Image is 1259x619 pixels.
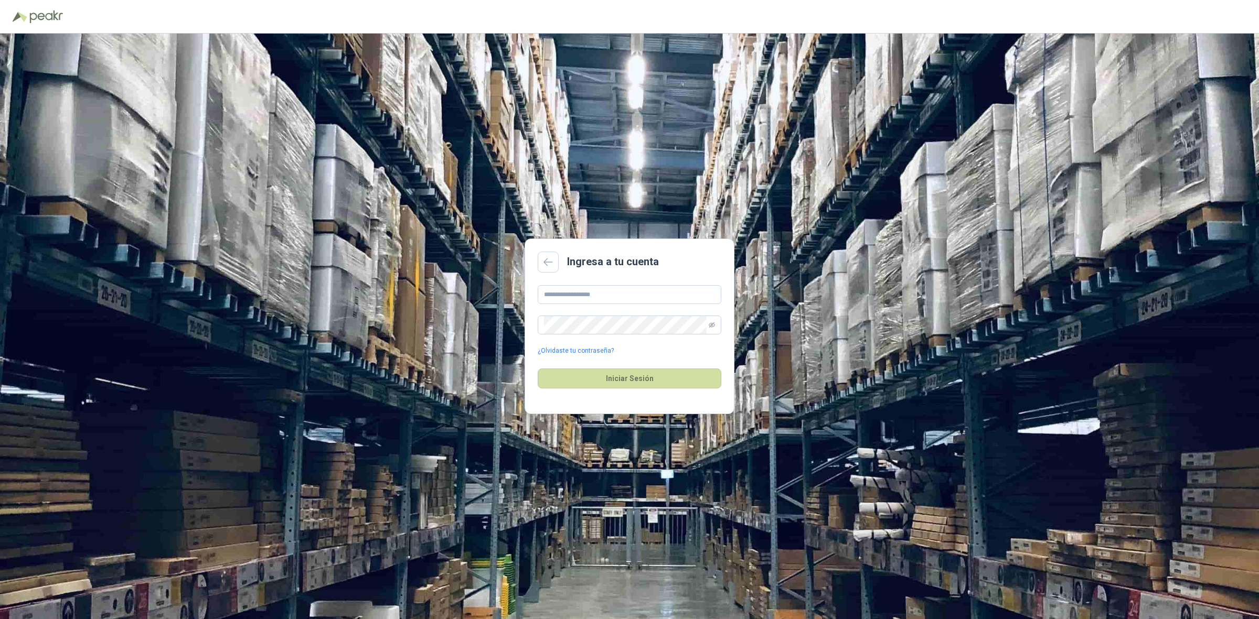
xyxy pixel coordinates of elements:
[13,12,27,22] img: Logo
[29,10,63,23] img: Peakr
[709,322,715,328] span: eye-invisible
[538,368,721,388] button: Iniciar Sesión
[567,254,659,270] h2: Ingresa a tu cuenta
[538,346,614,356] a: ¿Olvidaste tu contraseña?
